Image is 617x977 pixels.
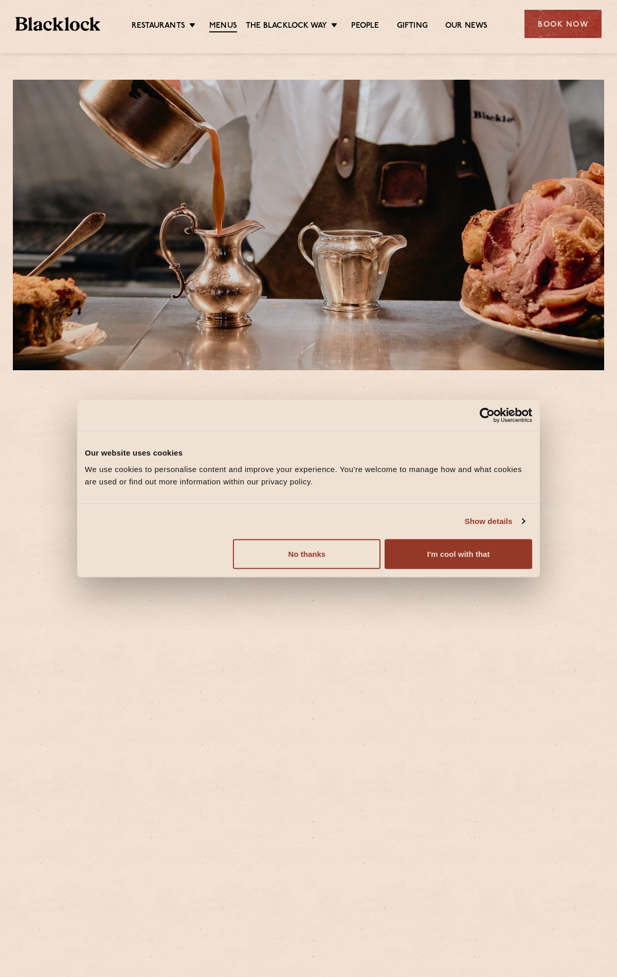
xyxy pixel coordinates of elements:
[524,10,602,38] div: Book Now
[15,17,100,31] img: BL_Textured_Logo-footer-cropped.svg
[85,463,532,487] div: We use cookies to personalise content and improve your experience. You're welcome to manage how a...
[351,21,379,31] a: People
[246,21,327,31] a: The Blacklock Way
[209,21,237,32] a: Menus
[442,408,532,423] a: Usercentrics Cookiebot - opens in a new window
[132,21,185,31] a: Restaurants
[465,515,524,528] a: Show details
[85,447,532,459] div: Our website uses cookies
[233,539,380,569] button: No thanks
[385,539,532,569] button: I'm cool with that
[397,21,428,31] a: Gifting
[445,21,488,31] a: Our News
